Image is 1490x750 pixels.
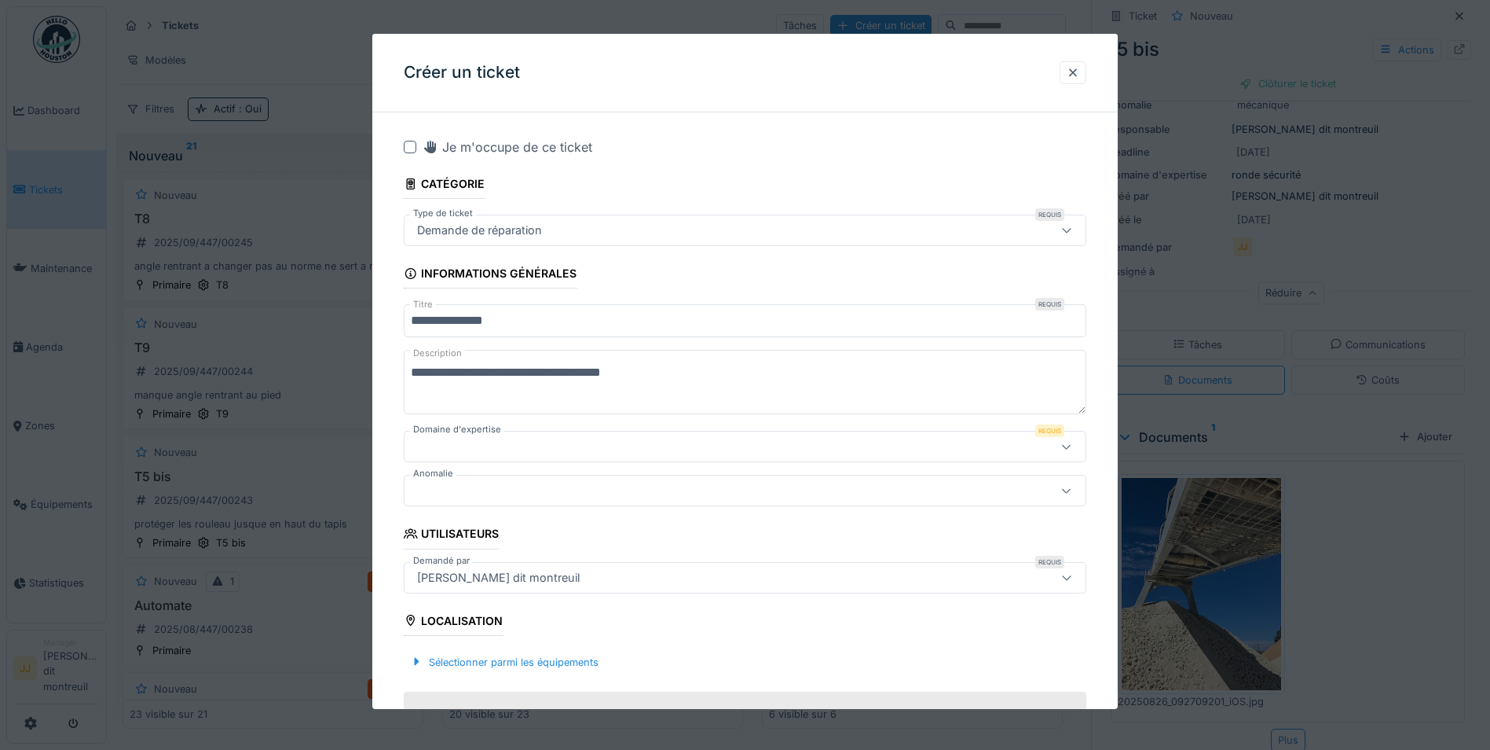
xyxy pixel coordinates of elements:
[410,344,465,363] label: Description
[411,222,548,239] div: Demande de réparation
[404,63,520,83] h3: Créer un ticket
[404,608,503,635] div: Localisation
[410,553,473,567] label: Demandé par
[404,172,485,199] div: Catégorie
[1035,298,1064,311] div: Requis
[1035,208,1064,221] div: Requis
[410,298,436,311] label: Titre
[404,522,499,549] div: Utilisateurs
[423,138,592,156] div: Je m'occupe de ce ticket
[404,652,605,673] div: Sélectionner parmi les équipements
[1035,425,1064,437] div: Requis
[410,423,504,436] label: Domaine d'expertise
[410,207,476,220] label: Type de ticket
[410,467,456,480] label: Anomalie
[411,568,586,586] div: [PERSON_NAME] dit montreuil
[1035,555,1064,568] div: Requis
[404,262,577,289] div: Informations générales
[691,708,818,722] div: Aucune zone sélectionnée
